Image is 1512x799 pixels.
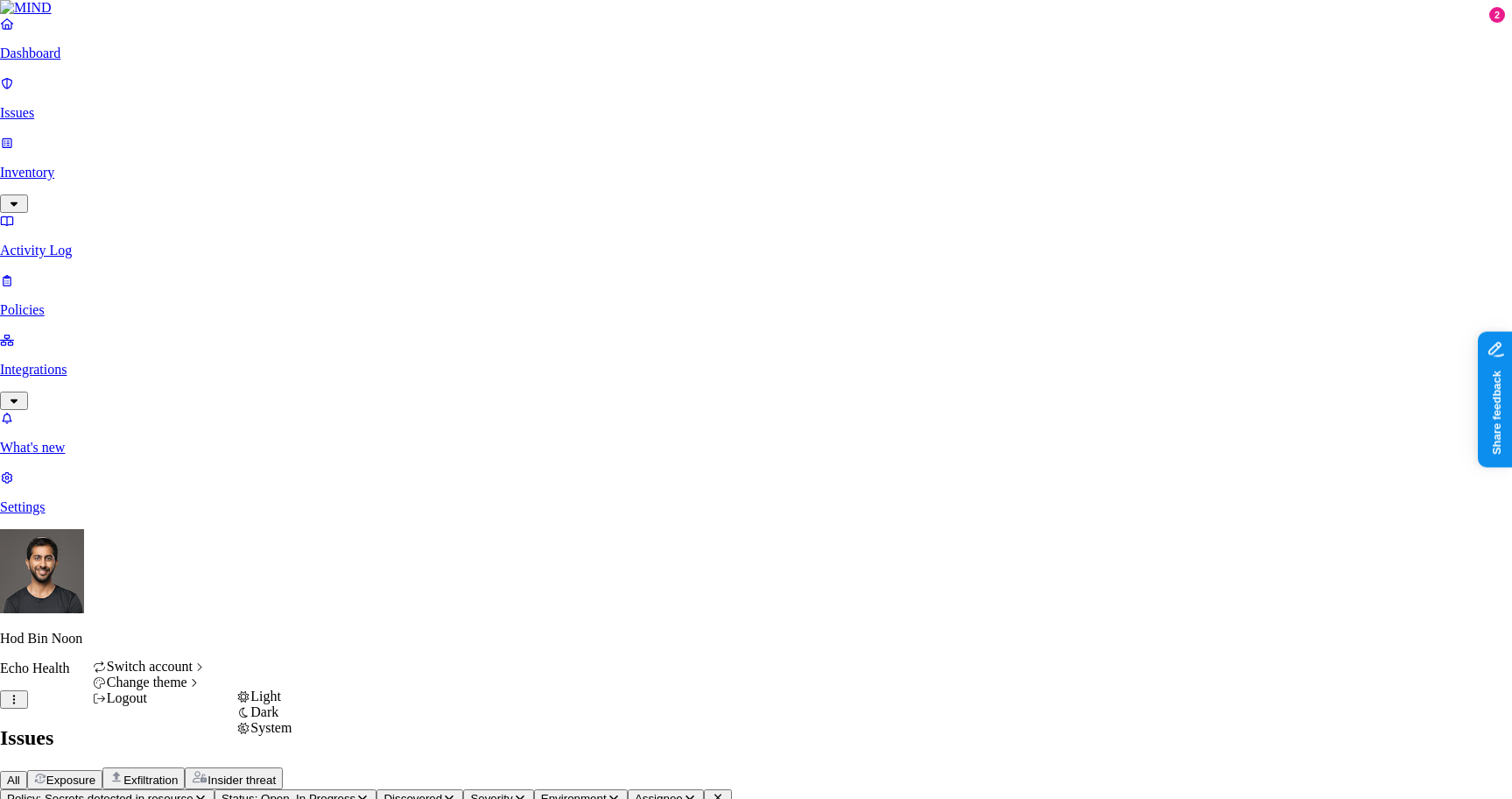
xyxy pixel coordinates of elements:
[250,720,292,735] span: System
[250,704,278,719] span: Dark
[250,689,281,704] span: Light
[93,690,207,706] div: Logout
[107,659,193,674] span: Switch account
[107,675,187,689] span: Change theme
